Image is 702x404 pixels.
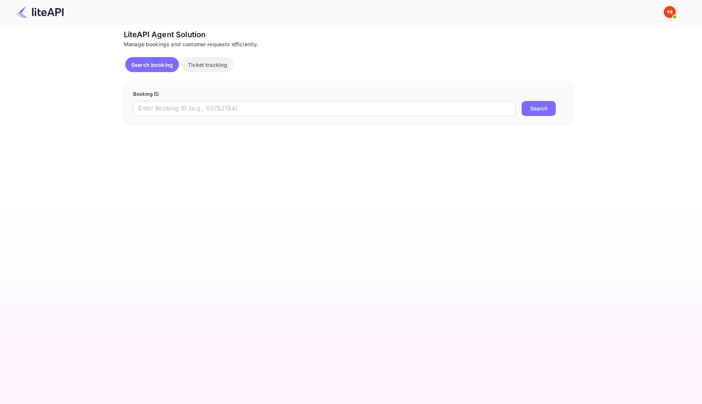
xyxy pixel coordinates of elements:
[16,6,64,18] img: LiteAPI Logo
[133,101,516,116] input: Enter Booking ID (e.g., 63782194)
[133,90,564,98] p: Booking ID
[124,40,574,48] div: Manage bookings and customer requests efficiently.
[664,6,676,18] img: Yandex Support
[131,61,173,69] p: Search booking
[522,101,556,116] button: Search
[124,29,574,40] div: LiteAPI Agent Solution
[188,61,227,69] p: Ticket tracking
